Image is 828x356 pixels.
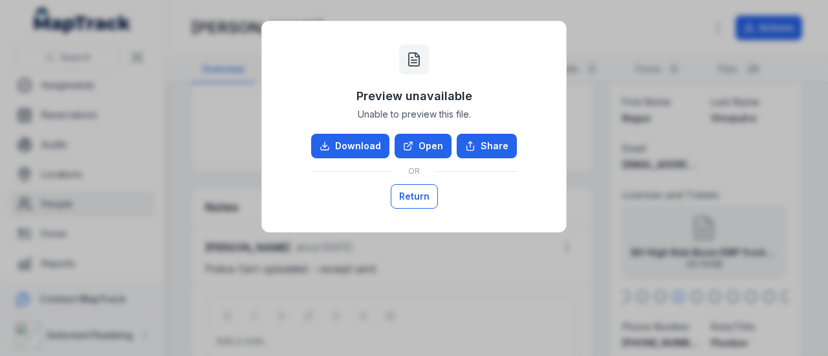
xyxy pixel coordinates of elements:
[356,87,472,105] h3: Preview unavailable
[457,134,517,158] button: Share
[358,108,471,121] span: Unable to preview this file.
[395,134,452,158] a: Open
[311,158,517,184] div: OR
[311,134,389,158] a: Download
[391,184,438,209] button: Return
